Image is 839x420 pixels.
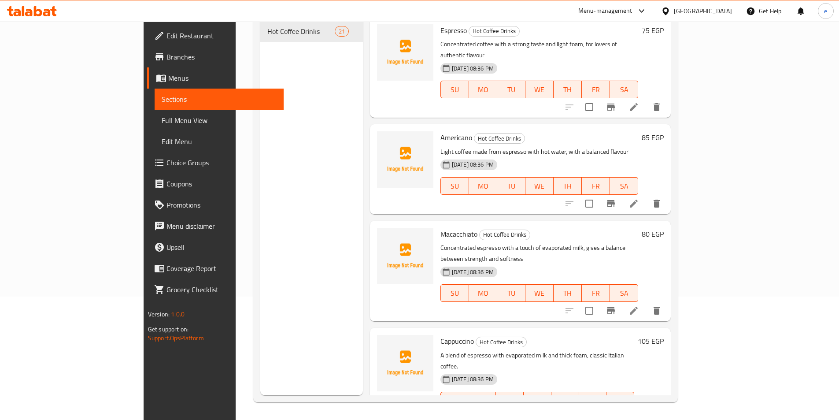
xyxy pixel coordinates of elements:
[440,146,638,157] p: Light coffee made from espresso with hot water, with a balanced flavour
[554,81,582,98] button: TH
[335,27,348,36] span: 21
[600,97,621,118] button: Branch-specific-item
[147,25,284,46] a: Edit Restaurant
[610,394,631,407] span: SA
[444,180,466,193] span: SU
[582,284,610,302] button: FR
[473,83,494,96] span: MO
[444,83,466,96] span: SU
[496,392,524,409] button: TU
[582,81,610,98] button: FR
[147,152,284,173] a: Choice Groups
[474,133,525,144] div: Hot Coffee Drinks
[480,230,530,240] span: Hot Coffee Drinks
[440,335,474,348] span: Cappuccino
[444,287,466,300] span: SU
[529,83,550,96] span: WE
[166,284,277,295] span: Grocery Checklist
[147,237,284,258] a: Upsell
[525,81,554,98] button: WE
[525,177,554,195] button: WE
[468,392,496,409] button: MO
[646,300,667,321] button: delete
[166,221,277,231] span: Menu disclaimer
[638,335,664,347] h6: 105 EGP
[440,242,638,264] p: Concentrated espresso with a touch of evaporated milk, gives a balance between strength and softness
[377,131,433,188] img: Americano
[628,102,639,112] a: Edit menu item
[166,157,277,168] span: Choice Groups
[614,180,635,193] span: SA
[377,228,433,284] img: Macacchiato
[583,394,603,407] span: FR
[580,194,599,213] span: Select to update
[440,350,634,372] p: A blend of espresso with evaporated milk and thick foam, classic Italian coffee.
[582,177,610,195] button: FR
[473,180,494,193] span: MO
[557,287,578,300] span: TH
[474,134,525,144] span: Hot Coffee Drinks
[525,284,554,302] button: WE
[614,287,635,300] span: SA
[501,180,522,193] span: TU
[166,178,277,189] span: Coupons
[147,258,284,279] a: Coverage Report
[166,242,277,253] span: Upsell
[377,24,433,81] img: Espresso
[628,305,639,316] a: Edit menu item
[529,180,550,193] span: WE
[147,46,284,67] a: Branches
[642,24,664,37] h6: 75 EGP
[147,194,284,216] a: Promotions
[440,24,467,37] span: Espresso
[448,268,497,276] span: [DATE] 08:36 PM
[642,131,664,144] h6: 85 EGP
[147,279,284,300] a: Grocery Checklist
[168,73,277,83] span: Menus
[473,287,494,300] span: MO
[628,198,639,209] a: Edit menu item
[155,110,284,131] a: Full Menu View
[479,230,530,240] div: Hot Coffee Drinks
[557,83,578,96] span: TH
[448,375,497,383] span: [DATE] 08:36 PM
[155,131,284,152] a: Edit Menu
[501,83,522,96] span: TU
[600,300,621,321] button: Branch-specific-item
[155,89,284,110] a: Sections
[610,284,638,302] button: SA
[476,337,526,347] span: Hot Coffee Drinks
[610,177,638,195] button: SA
[440,392,469,409] button: SU
[335,26,349,37] div: items
[148,332,204,344] a: Support.OpsPlatform
[551,392,579,409] button: TH
[646,193,667,214] button: delete
[267,26,335,37] span: Hot Coffee Drinks
[501,287,522,300] span: TU
[469,81,497,98] button: MO
[166,52,277,62] span: Branches
[147,173,284,194] a: Coupons
[674,6,732,16] div: [GEOGRAPHIC_DATA]
[147,67,284,89] a: Menus
[377,335,433,391] img: Cappuccino
[148,308,170,320] span: Version:
[440,81,469,98] button: SU
[578,6,632,16] div: Menu-management
[448,160,497,169] span: [DATE] 08:36 PM
[585,287,606,300] span: FR
[162,94,277,104] span: Sections
[527,394,548,407] span: WE
[147,216,284,237] a: Menu disclaimer
[557,180,578,193] span: TH
[554,284,582,302] button: TH
[497,81,525,98] button: TU
[824,6,827,16] span: e
[585,83,606,96] span: FR
[497,284,525,302] button: TU
[162,136,277,147] span: Edit Menu
[440,284,469,302] button: SU
[614,83,635,96] span: SA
